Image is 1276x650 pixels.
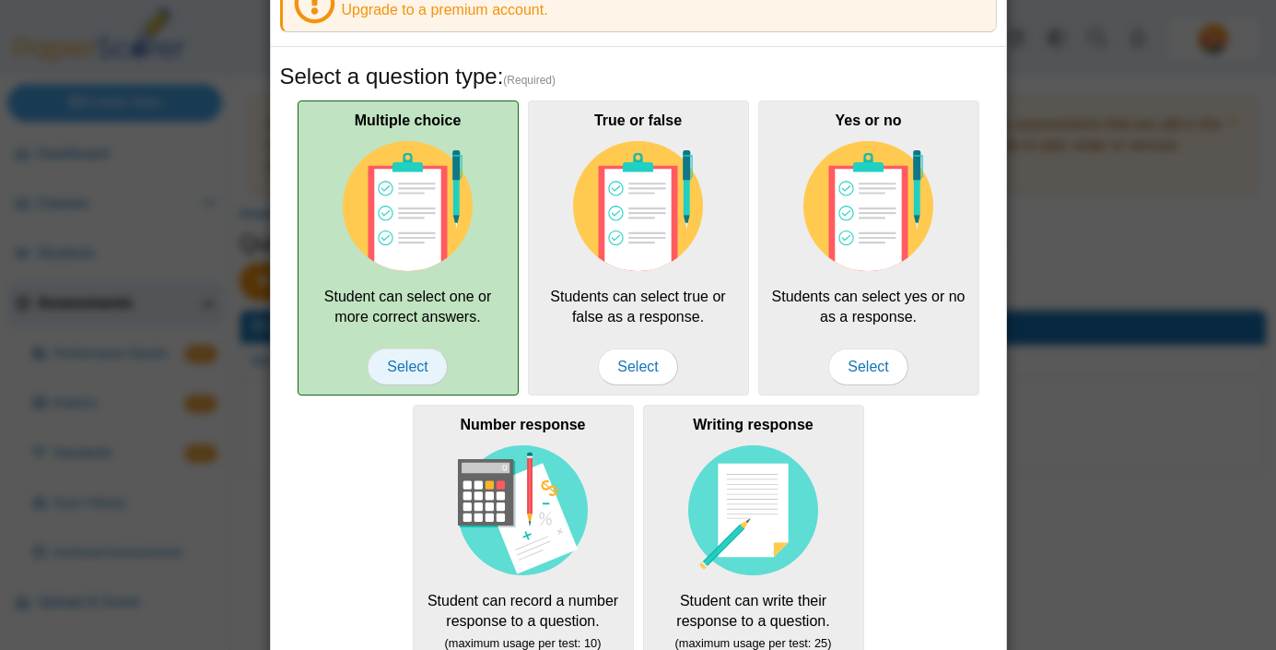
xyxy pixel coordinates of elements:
[835,112,901,128] b: Yes or no
[355,112,462,128] b: Multiple choice
[594,112,682,128] b: True or false
[693,417,813,432] b: Writing response
[342,2,548,18] a: Upgrade to a premium account.
[573,141,704,272] img: item-type-multiple-choice.svg
[343,141,474,272] img: item-type-multiple-choice.svg
[803,141,934,272] img: item-type-multiple-choice.svg
[298,100,519,396] div: Student can select one or more correct answers.
[368,349,447,385] span: Select
[758,100,979,396] div: Students can select yes or no as a response.
[503,73,556,89] span: (Required)
[598,349,677,385] span: Select
[280,61,997,92] h5: Select a question type:
[688,445,819,576] img: item-type-writing-response.svg
[528,100,749,396] div: Students can select true or false as a response.
[675,636,832,650] small: (maximum usage per test: 25)
[445,636,602,650] small: (maximum usage per test: 10)
[458,445,589,576] img: item-type-number-response.svg
[460,417,585,432] b: Number response
[828,349,907,385] span: Select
